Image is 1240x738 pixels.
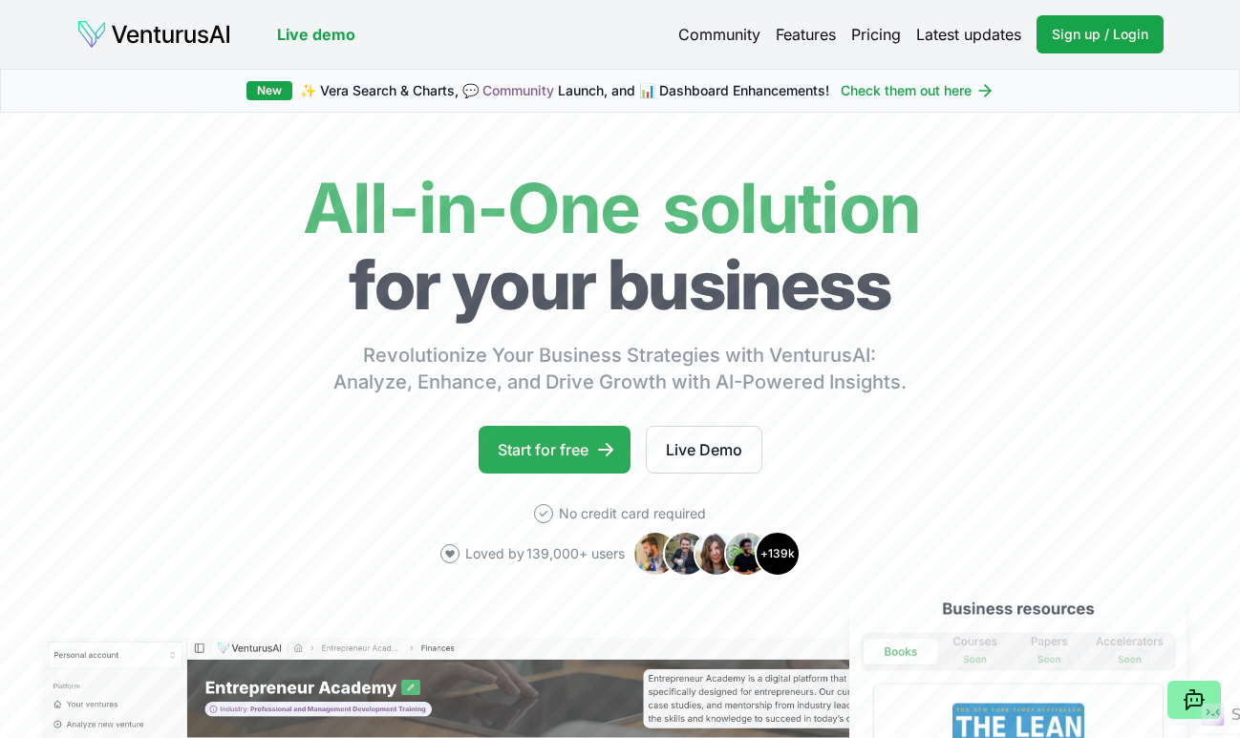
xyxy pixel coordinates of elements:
[632,531,678,577] img: Avatar 1
[663,531,709,577] img: Avatar 2
[916,23,1021,46] a: Latest updates
[841,81,994,100] a: Check them out here
[678,23,760,46] a: Community
[277,23,355,46] a: Live demo
[646,426,762,474] a: Live Demo
[1037,15,1164,53] a: Sign up / Login
[300,81,829,100] span: ✨ Vera Search & Charts, 💬 Launch, and 📊 Dashboard Enhancements!
[482,82,554,98] a: Community
[1052,25,1148,44] span: Sign up / Login
[246,81,292,100] div: New
[694,531,739,577] img: Avatar 3
[724,531,770,577] img: Avatar 4
[76,19,231,50] img: logo
[479,426,631,474] a: Start for free
[776,23,836,46] a: Features
[851,23,901,46] a: Pricing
